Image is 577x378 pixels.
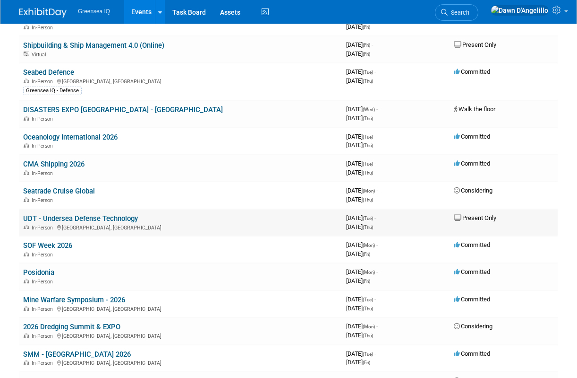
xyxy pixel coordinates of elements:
span: [DATE] [346,187,378,194]
span: - [374,68,376,75]
span: Committed [454,68,490,75]
span: [DATE] [346,268,378,275]
span: (Thu) [363,333,373,338]
img: In-Person Event [24,197,29,202]
span: Committed [454,241,490,248]
span: (Tue) [363,352,373,357]
span: [DATE] [346,296,376,303]
span: (Tue) [363,134,373,140]
img: Dawn D'Angelillo [491,5,549,16]
span: (Fri) [363,43,370,48]
span: In-Person [32,25,56,31]
span: - [376,241,378,248]
span: In-Person [32,79,56,85]
span: [DATE] [346,114,373,122]
span: [DATE] [346,350,376,357]
img: In-Person Event [24,306,29,311]
span: Considering [454,187,492,194]
a: SOF Week 2026 [23,241,72,250]
a: S​hipbuilding & Ship Management 4.0 (Online) [23,41,164,50]
span: [DATE] [346,323,378,330]
span: (Mon) [363,270,375,275]
a: CMA Shipping 2026 [23,160,85,168]
span: [DATE] [346,241,378,248]
a: 2026 Dredging Summit & EXPO [23,323,120,331]
span: In-Person [32,197,56,203]
span: (Mon) [363,324,375,329]
img: In-Person Event [24,170,29,175]
span: In-Person [32,306,56,312]
a: Seatrade Cruise Global [23,187,95,195]
span: Virtual [32,52,49,58]
span: Present Only [454,214,496,221]
div: Greensea IQ - Defense [23,87,82,95]
div: [GEOGRAPHIC_DATA], [GEOGRAPHIC_DATA] [23,305,339,312]
span: - [374,133,376,140]
span: (Thu) [363,197,373,202]
img: In-Person Event [24,333,29,338]
span: [DATE] [346,50,370,57]
span: (Thu) [363,306,373,311]
span: - [374,214,376,221]
span: [DATE] [346,332,373,339]
span: In-Person [32,360,56,366]
span: (Tue) [363,70,373,75]
span: Considering [454,323,492,330]
span: In-Person [32,143,56,149]
span: (Fri) [363,52,370,57]
span: [DATE] [346,77,373,84]
span: In-Person [32,116,56,122]
a: Seabed Defence [23,68,74,77]
span: - [372,41,373,48]
span: [DATE] [346,223,373,230]
span: In-Person [32,225,56,231]
span: [DATE] [346,214,376,221]
span: [DATE] [346,133,376,140]
span: Search [448,9,469,16]
span: (Fri) [363,252,370,257]
div: [GEOGRAPHIC_DATA], [GEOGRAPHIC_DATA] [23,223,339,231]
span: (Tue) [363,297,373,302]
span: (Thu) [363,170,373,176]
span: [DATE] [346,250,370,257]
a: Oceanology International 2026 [23,133,118,141]
span: (Thu) [363,225,373,230]
span: Committed [454,133,490,140]
a: Mine Warfare Symposium - 2026 [23,296,125,304]
span: Committed [454,160,490,167]
div: [GEOGRAPHIC_DATA], [GEOGRAPHIC_DATA] [23,359,339,366]
span: Walk the floor [454,105,495,113]
span: Committed [454,296,490,303]
span: (Fri) [363,279,370,284]
a: UDT - Undersea Defense Technology [23,214,138,223]
span: In-Person [32,333,56,339]
span: [DATE] [346,196,373,203]
span: (Mon) [363,243,375,248]
span: [DATE] [346,23,370,30]
span: Greensea IQ [78,8,110,15]
span: (Thu) [363,143,373,148]
span: - [374,350,376,357]
div: [GEOGRAPHIC_DATA], [GEOGRAPHIC_DATA] [23,77,339,85]
span: (Thu) [363,79,373,84]
span: [DATE] [346,169,373,176]
img: In-Person Event [24,360,29,365]
span: (Tue) [363,216,373,221]
span: - [376,105,378,113]
span: - [374,296,376,303]
span: Present Only [454,41,496,48]
span: - [376,187,378,194]
span: (Fri) [363,360,370,365]
span: - [376,323,378,330]
img: In-Person Event [24,225,29,229]
span: - [376,268,378,275]
span: In-Person [32,252,56,258]
a: SMM - [GEOGRAPHIC_DATA] 2026 [23,350,131,359]
span: (Thu) [363,116,373,121]
span: [DATE] [346,105,378,113]
span: (Wed) [363,107,375,112]
div: [GEOGRAPHIC_DATA], [GEOGRAPHIC_DATA] [23,332,339,339]
span: (Tue) [363,161,373,167]
img: In-Person Event [24,279,29,283]
span: In-Person [32,279,56,285]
